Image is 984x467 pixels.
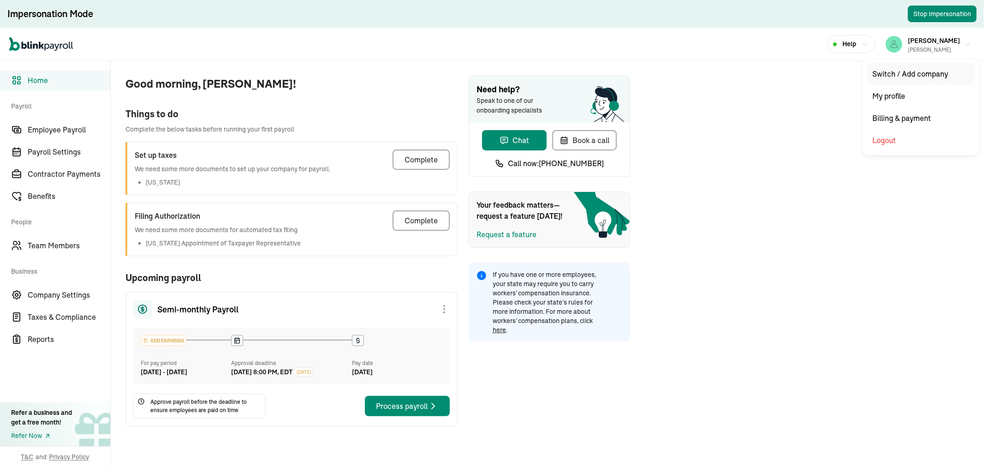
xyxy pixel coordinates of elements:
[867,107,975,129] div: Billing & payment
[908,6,977,22] button: Stop Impersonation
[908,36,960,45] span: [PERSON_NAME]
[908,46,960,54] div: [PERSON_NAME]
[867,85,975,107] div: My profile
[831,367,984,467] iframe: Chat Widget
[9,31,73,58] nav: Global
[842,39,856,49] span: Help
[867,129,975,151] div: Logout
[867,63,975,85] div: Switch / Add company
[7,7,93,20] div: Impersonation Mode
